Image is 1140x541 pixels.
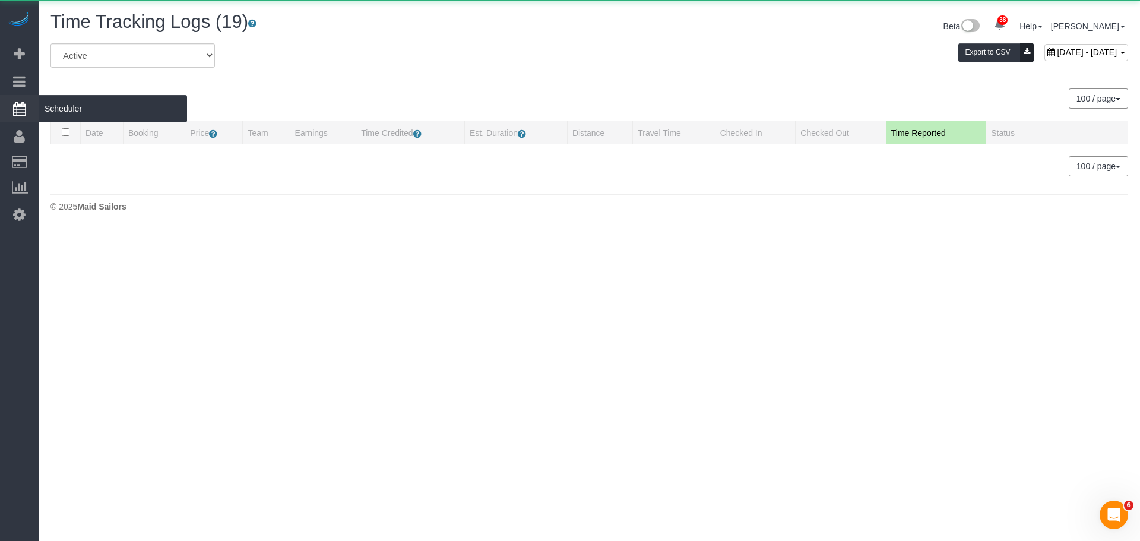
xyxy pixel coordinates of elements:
div: © 2025 [50,201,1128,213]
span: 38 [997,15,1008,25]
th: Travel Time [633,121,715,144]
th: Distance [567,121,632,144]
th: Price [185,121,243,144]
span: [DATE] - [DATE] [1057,48,1117,57]
th: Time Credited [356,121,465,144]
th: Est. Duration [465,121,568,144]
button: Export to CSV [958,43,1034,62]
a: [PERSON_NAME] [1051,21,1125,31]
button: 100 / page [1069,156,1128,176]
strong: Maid Sailors [77,202,126,211]
a: 38 [988,12,1011,38]
span: Scheduler [39,95,187,122]
span: 6 [1124,501,1133,510]
img: New interface [960,19,980,34]
th: Checked In [715,121,796,144]
th: Time Reported [886,121,986,144]
th: Date [81,121,123,144]
th: Status [986,121,1038,144]
th: Earnings [290,121,356,144]
nav: Pagination navigation [1069,88,1128,109]
button: 100 / page [1069,88,1128,109]
a: Beta [943,21,980,31]
img: Automaid Logo [7,12,31,29]
th: Booking [123,121,185,144]
span: Time Tracking Logs (19) [50,11,248,32]
nav: Pagination navigation [1069,156,1128,176]
th: Checked Out [796,121,886,144]
th: Team [243,121,290,144]
a: Help [1019,21,1043,31]
iframe: Intercom live chat [1100,501,1128,529]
